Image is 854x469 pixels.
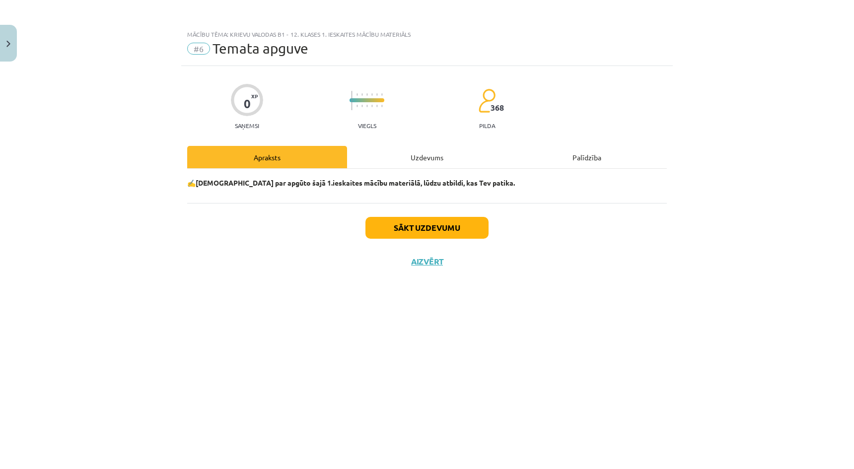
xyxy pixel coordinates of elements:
img: icon-short-line-57e1e144782c952c97e751825c79c345078a6d821885a25fce030b3d8c18986b.svg [381,105,382,107]
img: icon-short-line-57e1e144782c952c97e751825c79c345078a6d821885a25fce030b3d8c18986b.svg [376,93,377,96]
p: Saņemsi [231,122,263,129]
img: icon-short-line-57e1e144782c952c97e751825c79c345078a6d821885a25fce030b3d8c18986b.svg [366,93,367,96]
span: Temata apguve [213,40,308,57]
span: #6 [187,43,210,55]
img: icon-short-line-57e1e144782c952c97e751825c79c345078a6d821885a25fce030b3d8c18986b.svg [361,105,362,107]
button: Aizvērt [408,257,446,267]
img: icon-short-line-57e1e144782c952c97e751825c79c345078a6d821885a25fce030b3d8c18986b.svg [371,93,372,96]
span: XP [251,93,258,99]
img: icon-short-line-57e1e144782c952c97e751825c79c345078a6d821885a25fce030b3d8c18986b.svg [376,105,377,107]
div: 0 [244,97,251,111]
img: icon-short-line-57e1e144782c952c97e751825c79c345078a6d821885a25fce030b3d8c18986b.svg [381,93,382,96]
img: icon-short-line-57e1e144782c952c97e751825c79c345078a6d821885a25fce030b3d8c18986b.svg [356,105,357,107]
img: icon-short-line-57e1e144782c952c97e751825c79c345078a6d821885a25fce030b3d8c18986b.svg [366,105,367,107]
p: pilda [479,122,495,129]
p: ✍️ [187,178,667,188]
div: Palīdzība [507,146,667,168]
span: 368 [491,103,504,112]
b: [DEMOGRAPHIC_DATA] par apgūto šajā 1.ieskaites mācību materiālā, lūdzu atbildi, kas Tev patika. [196,178,515,187]
img: icon-long-line-d9ea69661e0d244f92f715978eff75569469978d946b2353a9bb055b3ed8787d.svg [352,91,353,110]
div: Apraksts [187,146,347,168]
div: Uzdevums [347,146,507,168]
div: Mācību tēma: Krievu valodas b1 - 12. klases 1. ieskaites mācību materiāls [187,31,667,38]
button: Sākt uzdevumu [365,217,489,239]
img: icon-short-line-57e1e144782c952c97e751825c79c345078a6d821885a25fce030b3d8c18986b.svg [361,93,362,96]
img: icon-short-line-57e1e144782c952c97e751825c79c345078a6d821885a25fce030b3d8c18986b.svg [371,105,372,107]
p: Viegls [358,122,376,129]
img: icon-close-lesson-0947bae3869378f0d4975bcd49f059093ad1ed9edebbc8119c70593378902aed.svg [6,41,10,47]
img: students-c634bb4e5e11cddfef0936a35e636f08e4e9abd3cc4e673bd6f9a4125e45ecb1.svg [478,88,496,113]
img: icon-short-line-57e1e144782c952c97e751825c79c345078a6d821885a25fce030b3d8c18986b.svg [356,93,357,96]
